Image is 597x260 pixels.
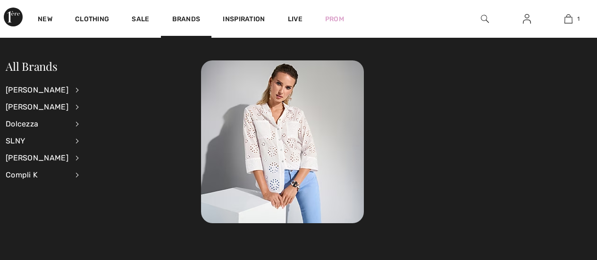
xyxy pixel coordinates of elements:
[6,150,68,167] div: [PERSON_NAME]
[325,14,344,24] a: Prom
[201,137,364,146] a: All Brands
[132,15,149,25] a: Sale
[6,133,68,150] div: SLNY
[4,8,23,26] img: 1ère Avenue
[6,59,58,74] a: All Brands
[75,15,109,25] a: Clothing
[577,15,580,23] span: 1
[537,189,588,213] iframe: Opens a widget where you can chat to one of our agents
[6,167,68,184] div: Compli K
[6,116,68,133] div: Dolcezza
[523,13,531,25] img: My Info
[6,99,68,116] div: [PERSON_NAME]
[201,60,364,223] img: All Brands
[6,82,68,99] div: [PERSON_NAME]
[564,13,572,25] img: My Bag
[548,13,589,25] a: 1
[38,15,52,25] a: New
[481,13,489,25] img: search the website
[288,14,303,24] a: Live
[172,15,201,25] a: Brands
[515,13,538,25] a: Sign In
[223,15,265,25] span: Inspiration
